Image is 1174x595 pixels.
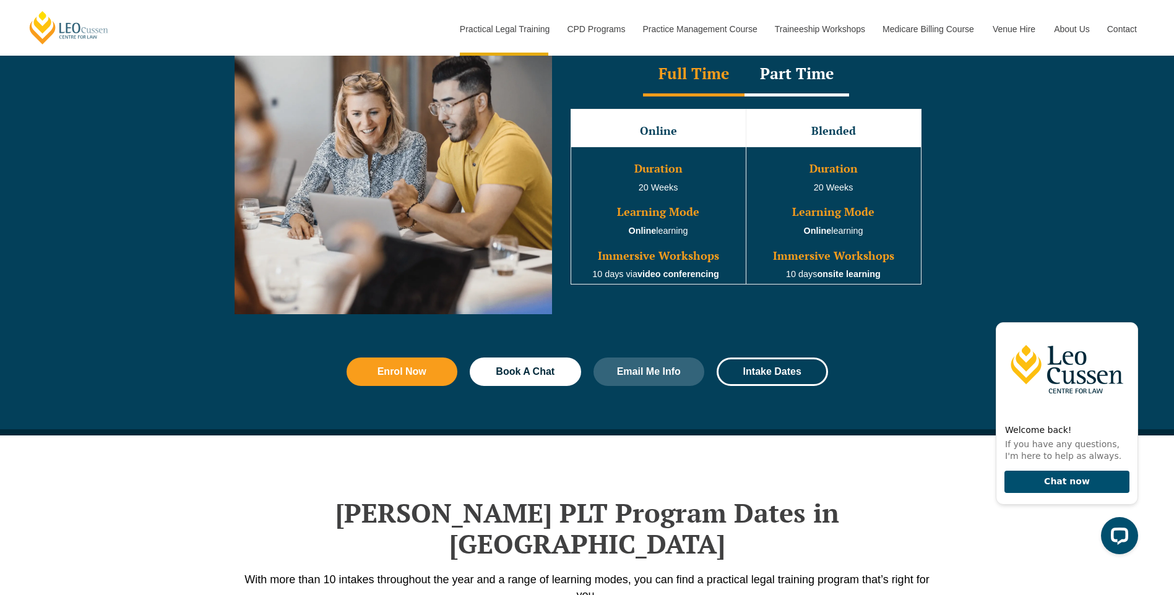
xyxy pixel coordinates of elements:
[748,125,920,137] h3: Blended
[748,250,920,262] h3: Immersive Workshops
[629,226,657,236] strong: Online
[745,53,849,96] div: Part Time
[451,2,558,56] a: Practical Legal Training
[983,2,1045,56] a: Venue Hire
[572,125,745,137] h3: Online
[986,300,1143,564] iframe: LiveChat chat widget
[766,2,873,56] a: Traineeship Workshops
[634,2,766,56] a: Practice Management Course
[748,163,920,175] h3: Duration
[617,367,681,377] span: Email Me Info
[572,206,745,218] h3: Learning Mode
[593,357,705,386] a: Email Me Info
[818,269,881,279] strong: onsite learning
[571,147,746,284] td: learning 10 days via
[643,53,745,96] div: Full Time
[717,357,828,386] a: Intake Dates
[634,161,683,176] span: Duration
[558,2,633,56] a: CPD Programs
[470,357,581,386] a: Book A Chat
[873,2,983,56] a: Medicare Billing Course
[378,367,426,377] span: Enrol Now
[572,250,745,262] h3: Immersive Workshops
[496,367,555,377] span: Book A Chat
[28,10,110,45] a: [PERSON_NAME] Centre for Law
[639,182,678,192] span: 20 Weeks
[746,147,921,284] td: 20 Weeks learning 10 days
[347,357,458,386] a: Enrol Now
[637,269,719,279] strong: video conferencing
[1045,2,1098,56] a: About Us
[804,226,832,236] strong: Online
[743,367,801,377] span: Intake Dates
[748,206,920,218] h3: Learning Mode
[1098,2,1146,56] a: Contact
[235,497,940,560] h2: [PERSON_NAME] PLT Program Dates in [GEOGRAPHIC_DATA]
